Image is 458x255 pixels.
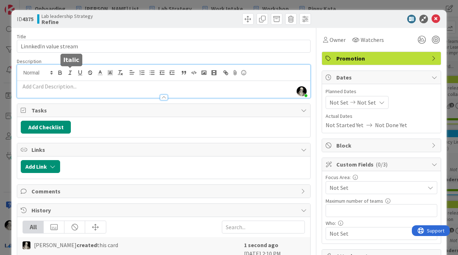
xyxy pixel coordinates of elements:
[375,121,407,129] span: Not Done Yet
[31,187,297,196] span: Comments
[17,58,42,64] span: Description
[326,112,437,120] span: Actual Dates
[42,19,93,25] b: Refine
[357,98,376,107] span: Not Set
[330,35,346,44] span: Owner
[222,221,305,234] input: Search...
[244,241,278,249] b: 1 second ago
[330,183,425,192] span: Not Set
[21,121,71,134] button: Add Checklist
[23,241,30,249] img: WS
[326,175,437,180] div: Focus Area:
[361,35,384,44] span: Watchers
[77,241,97,249] b: created
[63,57,79,63] h5: Italic
[376,161,388,168] span: ( 0/3 )
[17,33,26,40] label: Title
[330,98,349,107] span: Not Set
[34,241,118,249] span: [PERSON_NAME] this card
[336,54,428,63] span: Promotion
[336,160,428,169] span: Custom Fields
[330,229,425,238] span: Not Set
[326,88,437,95] span: Planned Dates
[326,121,364,129] span: Not Started Yet
[22,15,34,23] b: 4375
[326,221,437,226] div: Who:
[21,160,60,173] button: Add Link
[42,13,93,19] span: Lab leadership Strategy
[17,40,311,53] input: type card name here...
[31,145,297,154] span: Links
[326,198,383,204] label: Maximum number of teams
[23,221,44,233] div: All
[31,106,297,115] span: Tasks
[31,206,297,215] span: History
[297,86,307,96] img: 5slRnFBaanOLW26e9PW3UnY7xOjyexml.jpeg
[336,73,428,82] span: Dates
[336,141,428,150] span: Block
[15,1,33,10] span: Support
[17,15,34,23] span: ID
